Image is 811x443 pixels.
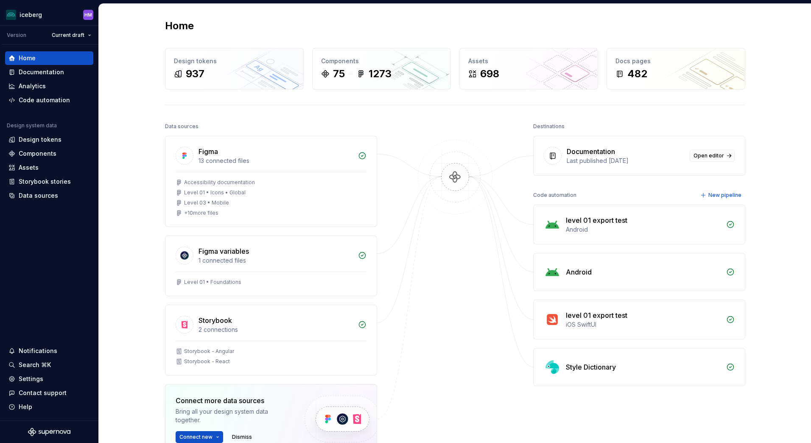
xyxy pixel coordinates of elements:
div: 75 [333,67,345,81]
span: Open editor [694,152,724,159]
button: icebergHM [2,6,97,24]
a: Home [5,51,93,65]
div: Design tokens [174,57,295,65]
a: Settings [5,372,93,386]
div: Version [7,32,26,39]
div: Contact support [19,389,67,397]
a: Storybook2 connectionsStorybook - AngularStorybook - React [165,305,377,376]
div: + 10 more files [184,210,218,216]
div: Notifications [19,347,57,355]
div: Code automation [533,189,576,201]
button: Dismiss [228,431,256,443]
div: Figma variables [199,246,249,256]
button: Help [5,400,93,414]
div: Style Dictionary [566,362,616,372]
span: Dismiss [232,434,252,440]
div: Documentation [19,68,64,76]
div: level 01 export test [566,215,627,225]
div: Level 03 • Mobile [184,199,229,206]
div: Android [566,267,592,277]
div: Documentation [567,146,615,157]
div: Destinations [533,121,565,132]
div: Home [19,54,36,62]
div: Assets [19,163,39,172]
div: 2 connections [199,325,353,334]
a: Code automation [5,93,93,107]
div: Storybook stories [19,177,71,186]
div: iceberg [20,11,42,19]
div: 698 [480,67,499,81]
a: Data sources [5,189,93,202]
div: Figma [199,146,218,157]
div: Accessibility documentation [184,179,255,186]
a: Storybook stories [5,175,93,188]
div: 482 [627,67,647,81]
div: 13 connected files [199,157,353,165]
a: Analytics [5,79,93,93]
button: New pipeline [698,189,745,201]
div: Design system data [7,122,57,129]
button: Search ⌘K [5,358,93,372]
a: Components [5,147,93,160]
div: Data sources [19,191,58,200]
div: Docs pages [615,57,736,65]
div: Level 01 • Foundations [184,279,241,286]
div: 1 connected files [199,256,353,265]
button: Connect new [176,431,223,443]
div: iOS SwiftUI [566,320,721,329]
div: Data sources [165,121,199,132]
span: Current draft [52,32,84,39]
a: Design tokens937 [165,48,304,90]
div: Level 01 • Icons • Global [184,189,246,196]
div: Storybook - React [184,358,230,365]
a: Documentation [5,65,93,79]
div: Search ⌘K [19,361,51,369]
div: Settings [19,375,43,383]
div: Storybook [199,315,232,325]
a: Assets [5,161,93,174]
div: Last published [DATE] [567,157,685,165]
div: Connect more data sources [176,395,290,406]
a: Open editor [690,150,735,162]
div: Bring all your design system data together. [176,407,290,424]
h2: Home [165,19,194,33]
a: Components751273 [312,48,451,90]
div: Android [566,225,721,234]
button: Contact support [5,386,93,400]
a: Docs pages482 [607,48,745,90]
div: Code automation [19,96,70,104]
div: Components [19,149,56,158]
img: 418c6d47-6da6-4103-8b13-b5999f8989a1.png [6,10,16,20]
div: Help [19,403,32,411]
div: Design tokens [19,135,62,144]
svg: Supernova Logo [28,428,70,436]
div: Components [321,57,442,65]
a: Assets698 [459,48,598,90]
span: Connect new [179,434,213,440]
div: HM [84,11,92,18]
div: level 01 export test [566,310,627,320]
div: Storybook - Angular [184,348,234,355]
a: Figma variables1 connected filesLevel 01 • Foundations [165,236,377,296]
button: Current draft [48,29,95,41]
span: New pipeline [708,192,741,199]
div: 1273 [369,67,392,81]
div: Assets [468,57,589,65]
div: 937 [186,67,204,81]
button: Notifications [5,344,93,358]
a: Design tokens [5,133,93,146]
div: Analytics [19,82,46,90]
a: Figma13 connected filesAccessibility documentationLevel 01 • Icons • GlobalLevel 03 • Mobile+10mo... [165,136,377,227]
